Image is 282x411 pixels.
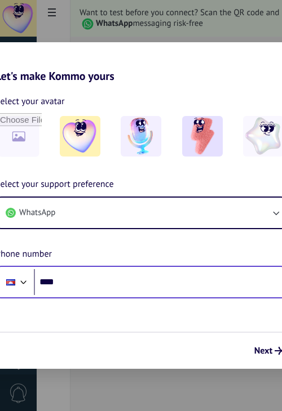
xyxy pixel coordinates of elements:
span: Next [254,347,272,355]
img: -2.jpeg [121,116,161,157]
img: -1.jpeg [60,116,100,157]
span: WhatsApp [19,207,55,218]
img: -3.jpeg [182,116,223,157]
